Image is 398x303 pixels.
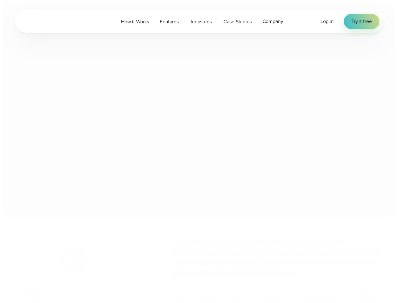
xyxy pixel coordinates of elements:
[262,18,283,25] span: Company
[351,18,372,25] span: Try it free
[344,14,379,29] a: Try it free
[320,18,334,25] a: Log in
[218,15,257,28] a: Case Studies
[191,18,211,26] span: Industries
[223,18,251,26] span: Case Studies
[160,18,179,26] span: Features
[121,18,149,26] span: How it Works
[116,15,154,28] a: How it Works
